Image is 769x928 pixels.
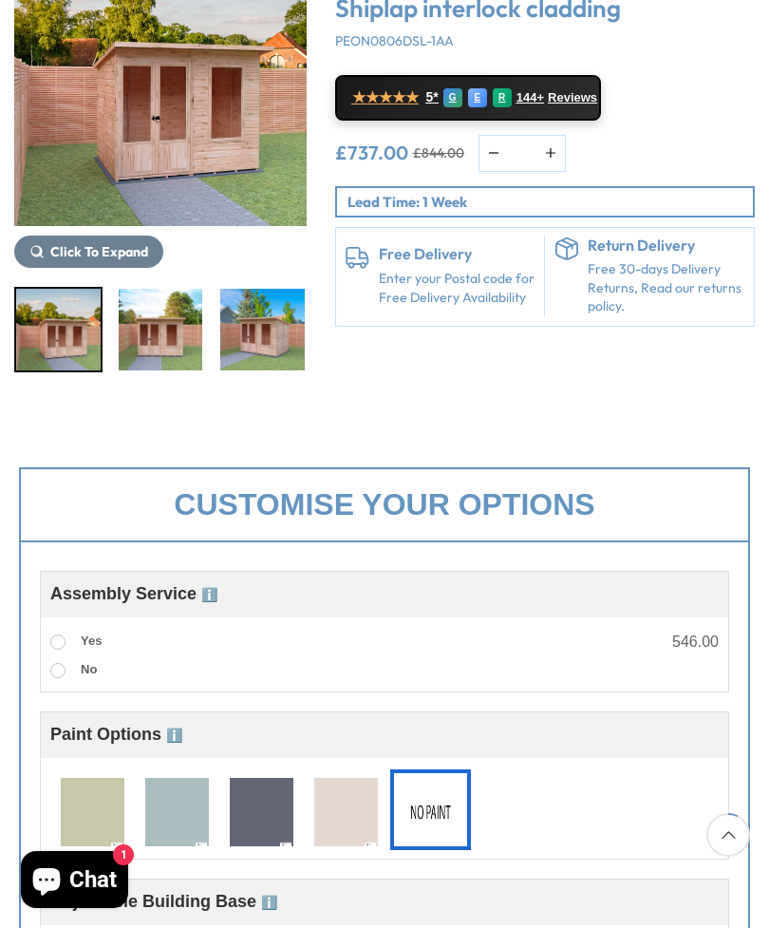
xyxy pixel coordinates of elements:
[306,769,386,850] div: T7078
[201,587,217,602] span: ℹ️
[548,90,597,105] span: Reviews
[379,270,535,307] a: Enter your Postal code for Free Delivery Availability
[588,237,744,255] h6: Return Delivery
[15,851,134,913] inbox-online-store-chat: Shopify online store chat
[137,769,217,850] div: T7024
[61,778,124,848] img: T7010
[218,287,307,372] div: 3 / 19
[50,892,277,911] span: Adjustable Building Base
[81,634,102,648] span: Yes
[335,75,601,121] a: ★★★★★ 5* G E R 144+ Reviews
[443,88,462,107] div: G
[16,289,101,370] img: Peoney_8x6_FENCE_0310_200x200.jpg
[413,146,464,160] del: £844.00
[19,467,750,542] div: Customise your options
[493,88,512,107] div: R
[220,289,305,370] img: Peoney_8x6_FENCE_0065_200x200.jpg
[390,769,471,850] div: No Paint
[399,778,462,848] img: No Paint
[261,895,277,910] span: ℹ️
[379,246,535,263] h6: Free Delivery
[50,243,148,260] span: Click To Expand
[52,769,133,850] div: T7010
[335,143,408,162] ins: £737.00
[119,289,203,370] img: Peoney_8x6_FENCE_0000_200x200.jpg
[50,584,217,603] span: Assembly Service
[81,662,97,676] span: No
[352,88,419,106] span: ★★★★★
[230,778,293,848] img: T7033
[468,88,487,107] div: E
[314,778,378,848] img: T7078
[166,728,182,743] span: ℹ️
[672,634,719,650] div: 546.00
[516,90,544,105] span: 144+
[14,287,103,372] div: 1 / 19
[347,192,754,212] p: Lead Time: 1 Week
[335,32,454,49] span: PEON0806DSL-1AA
[14,236,163,268] button: Click To Expand
[117,287,205,372] div: 2 / 19
[145,778,209,848] img: T7024
[50,725,182,744] span: Paint Options
[588,260,744,316] p: Free 30-days Delivery Returns, Read our returns policy.
[221,769,302,850] div: T7033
